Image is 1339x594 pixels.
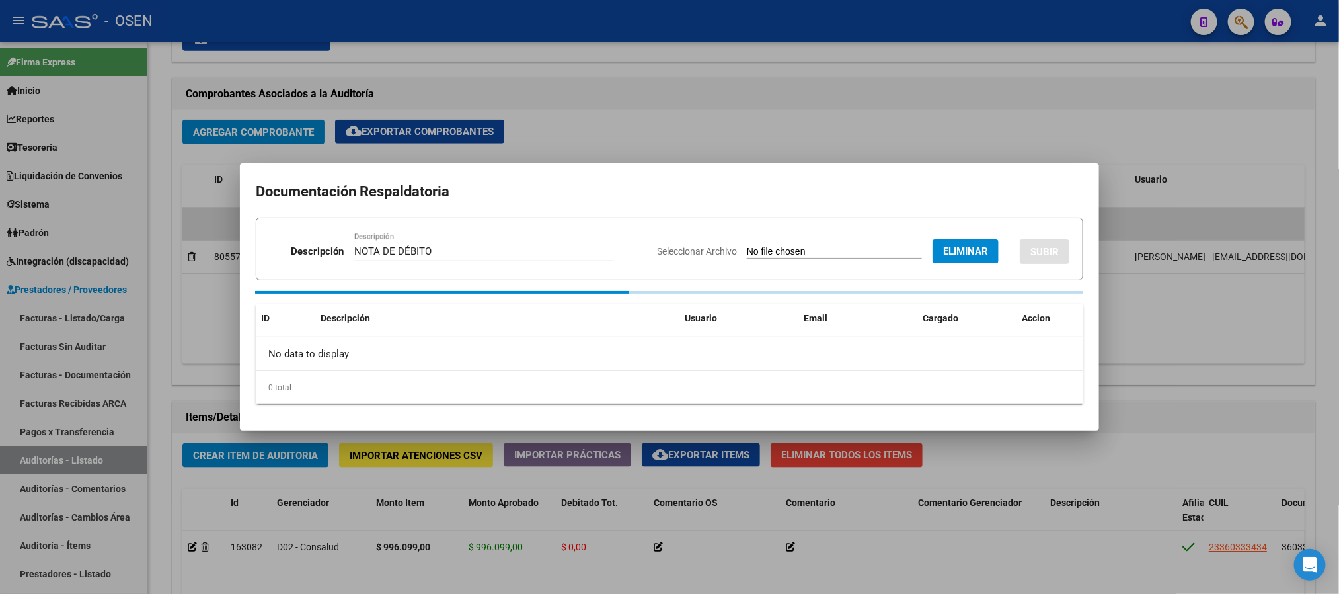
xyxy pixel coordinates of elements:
[657,246,737,257] span: Seleccionar Archivo
[256,179,1083,204] h2: Documentación Respaldatoria
[291,244,344,259] p: Descripción
[1294,549,1326,581] div: Open Intercom Messenger
[1016,304,1083,333] datatable-header-cell: Accion
[256,337,1083,370] div: No data to display
[798,304,917,333] datatable-header-cell: Email
[1030,246,1059,258] span: SUBIR
[923,313,958,323] span: Cargado
[1022,313,1050,323] span: Accion
[261,313,270,323] span: ID
[943,245,988,257] span: Eliminar
[256,304,315,333] datatable-header-cell: ID
[1020,239,1069,264] button: SUBIR
[685,313,717,323] span: Usuario
[256,371,1083,404] div: 0 total
[679,304,798,333] datatable-header-cell: Usuario
[315,304,679,333] datatable-header-cell: Descripción
[917,304,1016,333] datatable-header-cell: Cargado
[804,313,827,323] span: Email
[933,239,999,263] button: Eliminar
[321,313,370,323] span: Descripción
